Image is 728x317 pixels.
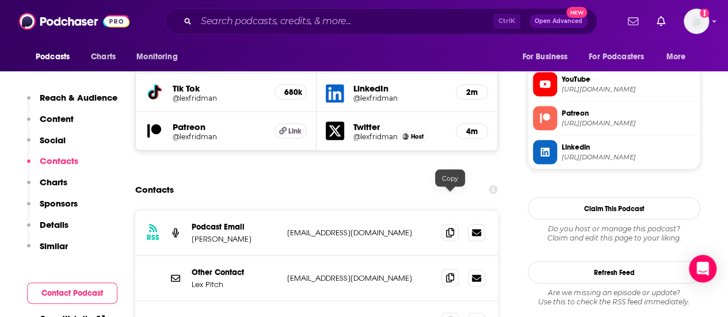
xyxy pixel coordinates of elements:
[27,177,67,198] button: Charts
[147,233,159,242] h3: RSS
[353,121,447,132] h5: Twitter
[535,18,582,24] span: Open Advanced
[136,49,177,65] span: Monitoring
[689,255,716,282] div: Open Intercom Messenger
[284,87,297,97] h5: 680k
[40,177,67,188] p: Charts
[192,222,278,232] p: Podcast Email
[19,10,129,32] img: Podchaser - Follow, Share and Rate Podcasts
[562,85,695,94] span: https://www.youtube.com/@lexfridman
[173,94,265,102] a: @lexfridman
[581,46,661,68] button: open menu
[40,113,74,124] p: Content
[566,7,587,18] span: New
[528,224,700,243] div: Claim and edit this page to your liking.
[135,179,174,201] h2: Contacts
[493,14,520,29] span: Ctrl K
[533,140,695,165] a: Linkedin[URL][DOMAIN_NAME]
[173,121,265,132] h5: Patreon
[353,83,447,94] h5: LinkedIn
[684,9,709,34] button: Show profile menu
[196,12,493,30] input: Search podcasts, credits, & more...
[91,49,116,65] span: Charts
[192,268,278,277] p: Other Contact
[40,155,78,166] p: Contacts
[40,135,66,146] p: Social
[28,46,85,68] button: open menu
[652,12,670,31] a: Show notifications dropdown
[700,9,709,18] svg: Add a profile image
[522,49,567,65] span: For Business
[27,92,117,113] button: Reach & Audience
[27,240,68,262] button: Similar
[40,198,78,209] p: Sponsors
[514,46,582,68] button: open menu
[562,108,695,119] span: Patreon
[528,224,700,234] span: Do you host or manage this podcast?
[128,46,192,68] button: open menu
[666,49,686,65] span: More
[27,113,74,135] button: Content
[40,240,68,251] p: Similar
[466,87,478,97] h5: 2m
[287,228,432,238] p: [EMAIL_ADDRESS][DOMAIN_NAME]
[533,106,695,131] a: Patreon[URL][DOMAIN_NAME]
[40,219,68,230] p: Details
[562,119,695,128] span: https://www.patreon.com/lexfridman
[684,9,709,34] img: User Profile
[173,83,265,94] h5: Tik Tok
[589,49,644,65] span: For Podcasters
[83,46,123,68] a: Charts
[288,127,302,136] span: Link
[173,132,265,141] a: @lexfridman
[275,124,307,139] a: Link
[684,9,709,34] span: Logged in as aridings
[27,135,66,156] button: Social
[353,132,398,141] a: @lexfridman
[192,234,278,244] p: [PERSON_NAME]
[353,94,447,102] a: @lexfridman
[528,261,700,284] button: Refresh Feed
[36,49,70,65] span: Podcasts
[533,72,695,97] a: YouTube[URL][DOMAIN_NAME]
[623,12,643,31] a: Show notifications dropdown
[562,74,695,85] span: YouTube
[529,14,588,28] button: Open AdvancedNew
[528,197,700,220] button: Claim This Podcast
[27,219,68,240] button: Details
[562,142,695,152] span: Linkedin
[27,155,78,177] button: Contacts
[402,133,409,140] img: Lex Fridman
[528,288,700,307] div: Are we missing an episode or update? Use this to check the RSS feed immediately.
[165,8,597,35] div: Search podcasts, credits, & more...
[658,46,700,68] button: open menu
[562,153,695,162] span: https://www.linkedin.com/in/lexfridman
[27,198,78,219] button: Sponsors
[287,273,432,283] p: [EMAIL_ADDRESS][DOMAIN_NAME]
[192,280,278,289] p: Lex Pitch
[40,92,117,103] p: Reach & Audience
[411,133,424,140] span: Host
[466,127,478,136] h5: 4m
[435,170,465,187] div: Copy
[27,282,117,304] button: Contact Podcast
